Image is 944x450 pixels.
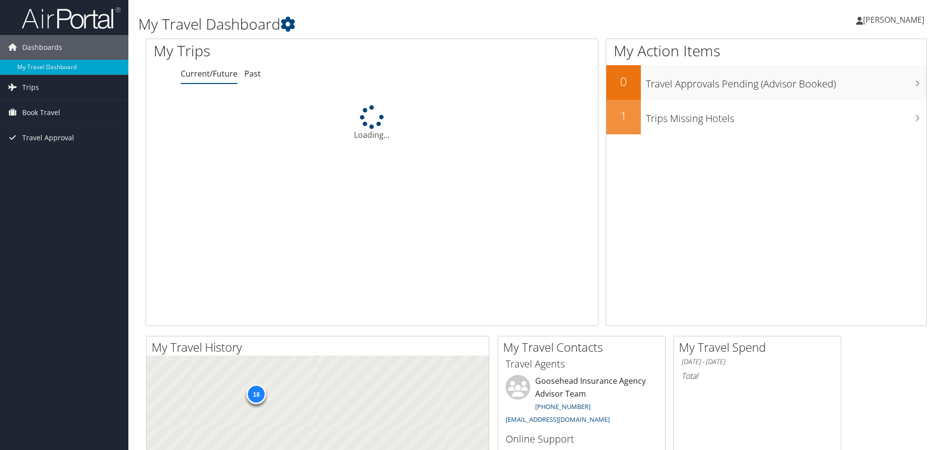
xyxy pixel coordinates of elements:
[856,5,934,35] a: [PERSON_NAME]
[681,357,833,367] h6: [DATE] - [DATE]
[501,375,663,428] li: Goosehead Insurance Agency Advisor Team
[646,107,926,125] h3: Trips Missing Hotels
[506,357,658,371] h3: Travel Agents
[22,6,120,30] img: airportal-logo.png
[506,415,610,424] a: [EMAIL_ADDRESS][DOMAIN_NAME]
[146,105,598,141] div: Loading...
[246,384,266,404] div: 18
[606,100,926,134] a: 1Trips Missing Hotels
[681,370,833,381] h6: Total
[646,72,926,91] h3: Travel Approvals Pending (Advisor Booked)
[181,68,237,79] a: Current/Future
[154,41,402,61] h1: My Trips
[863,14,924,25] span: [PERSON_NAME]
[22,100,60,125] span: Book Travel
[606,73,641,90] h2: 0
[606,41,926,61] h1: My Action Items
[606,108,641,124] h2: 1
[506,432,658,446] h3: Online Support
[138,14,669,35] h1: My Travel Dashboard
[152,339,489,356] h2: My Travel History
[679,339,841,356] h2: My Travel Spend
[535,402,590,411] a: [PHONE_NUMBER]
[22,75,39,100] span: Trips
[503,339,665,356] h2: My Travel Contacts
[22,35,62,60] span: Dashboards
[244,68,261,79] a: Past
[606,65,926,100] a: 0Travel Approvals Pending (Advisor Booked)
[22,125,74,150] span: Travel Approval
